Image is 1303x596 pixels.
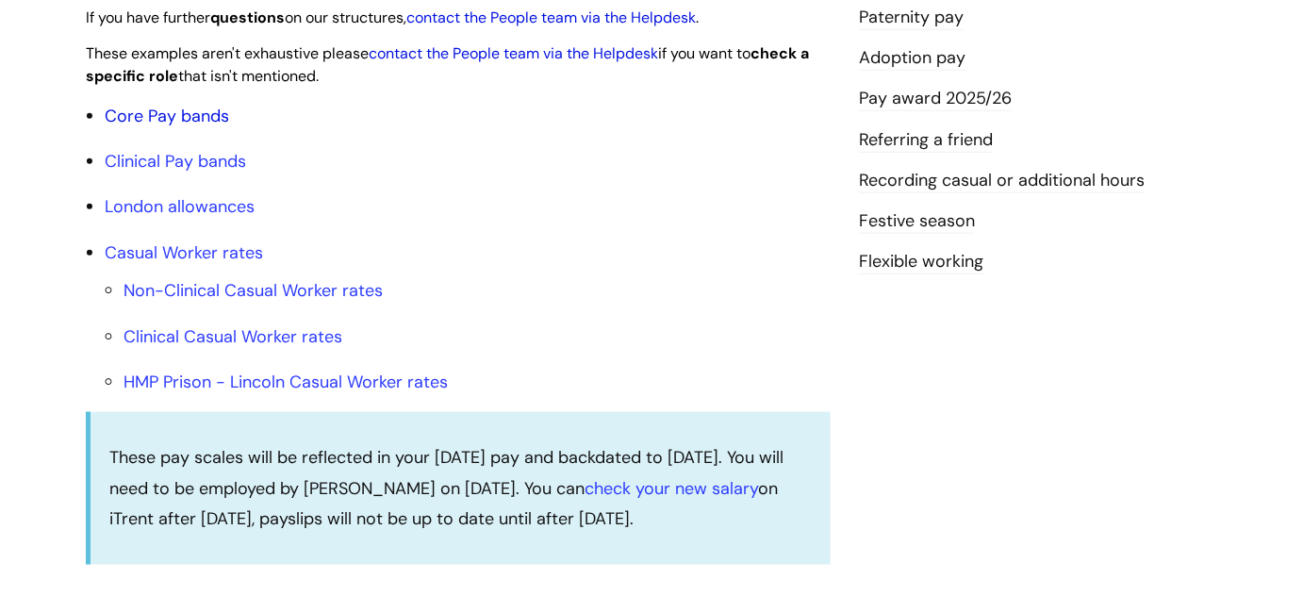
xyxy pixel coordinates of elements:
a: Pay award 2025/26 [859,87,1012,111]
a: check your new salary [585,477,758,500]
a: Adoption pay [859,46,965,71]
a: Festive season [859,209,975,234]
a: Flexible working [859,250,983,274]
a: London allowances [105,195,255,218]
a: contact the People team via the Helpdesk [406,8,696,27]
a: Paternity pay [859,6,964,30]
a: Referring a friend [859,128,993,153]
a: Recording casual or additional hours [859,169,1145,193]
span: These examples aren't exhaustive please if you want to that isn't mentioned. [86,43,809,87]
a: Casual Worker rates [105,241,263,264]
a: Clinical Casual Worker rates [124,325,342,348]
a: Core Pay bands [105,105,229,127]
strong: questions [210,8,285,27]
a: contact the People team via the Helpdesk [369,43,658,63]
span: If you have further on our structures, . [86,8,699,27]
a: HMP Prison - Lincoln Casual Worker rates [124,371,448,393]
a: Clinical Pay bands [105,150,246,173]
a: Non-Clinical Casual Worker rates [124,279,383,302]
p: These pay scales will be reflected in your [DATE] pay and backdated to [DATE]. You will need to b... [109,442,812,534]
